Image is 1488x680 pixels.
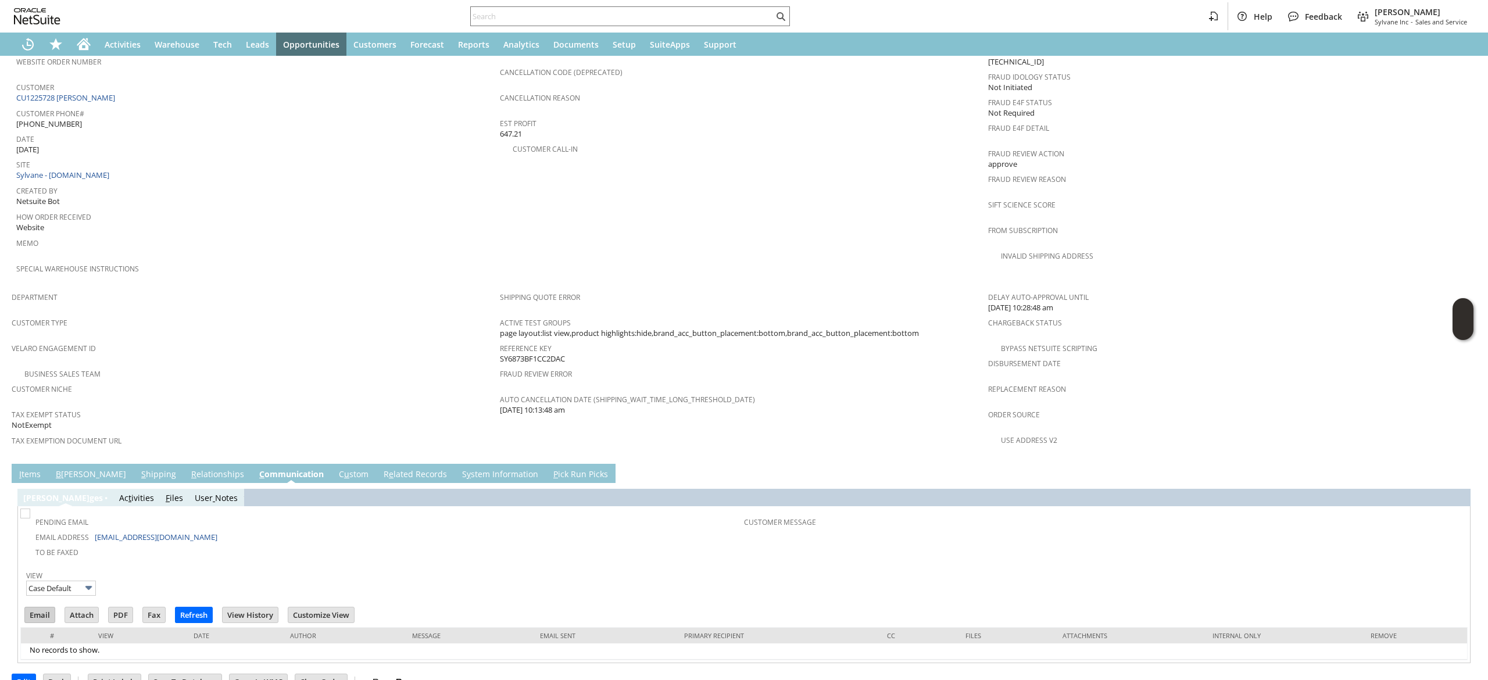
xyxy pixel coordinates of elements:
span: Help [1254,11,1272,22]
span: Website [16,222,44,233]
div: View [98,631,176,640]
a: Disbursement Date [988,359,1061,368]
a: Fraud Review Error [500,369,572,379]
a: B[PERSON_NAME] [53,468,129,481]
a: Cancellation Code (deprecated) [500,67,623,77]
span: Not Initiated [988,82,1032,93]
a: Special Warehouse Instructions [16,264,139,274]
a: Memo [16,238,38,248]
a: Custom [336,468,371,481]
span: Not Required [988,108,1035,119]
div: Shortcuts [42,33,70,56]
span: Tech [213,39,232,50]
a: Relationships [188,468,247,481]
a: Opportunities [276,33,346,56]
div: Internal Only [1212,631,1353,640]
span: SuiteApps [650,39,690,50]
a: Related Records [381,468,450,481]
input: Case Default [26,581,96,596]
a: Tax Exemption Document URL [12,436,121,446]
span: I [19,468,22,479]
a: How Order Received [16,212,91,222]
a: Customer Niche [12,384,72,394]
span: [DATE] 10:13:48 am [500,405,565,416]
a: Tech [206,33,239,56]
a: Items [16,468,44,481]
span: Warehouse [155,39,199,50]
a: Activities [119,492,154,503]
span: Opportunities [283,39,339,50]
a: Sylvane - [DOMAIN_NAME] [16,170,112,180]
a: Shipping Quote Error [500,292,580,302]
a: CU1225728 [PERSON_NAME] [16,92,118,103]
input: Email [25,607,55,622]
a: Chargeback Status [988,318,1062,328]
span: - [1411,17,1413,26]
span: [DATE] [16,144,39,155]
span: Feedback [1305,11,1342,22]
span: approve [988,159,1017,170]
a: Auto Cancellation Date (shipping_wait_time_long_threshold_date) [500,395,755,405]
input: View History [223,607,278,622]
svg: Home [77,37,91,51]
a: Pending Email [35,517,88,527]
div: # [30,631,81,640]
a: Bypass NetSuite Scripting [1001,343,1097,353]
svg: Recent Records [21,37,35,51]
svg: logo [14,8,60,24]
a: Recent Records [14,33,42,56]
span: g [90,492,94,503]
td: No records to show. [21,643,1467,660]
a: Tax Exempt Status [12,410,81,420]
a: Customers [346,33,403,56]
a: Replacement reason [988,384,1066,394]
iframe: Click here to launch Oracle Guided Learning Help Panel [1453,298,1473,340]
a: Order Source [988,410,1040,420]
input: Fax [143,607,165,622]
input: Attach [65,607,98,622]
a: Fraud Idology Status [988,72,1071,82]
span: 647.21 [500,128,522,139]
div: Cc [887,631,948,640]
span: S [141,468,146,479]
span: F [166,492,170,503]
a: Unrolled view on [1455,466,1469,480]
span: e [389,468,394,479]
span: NotExempt [12,420,52,431]
a: Fraud Review Reason [988,174,1066,184]
span: page layout:list view,product highlights:hide,brand_acc_button_placement:bottom,brand_acc_button_... [500,328,919,339]
a: Created By [16,186,58,196]
input: Customize View [288,607,354,622]
div: Date [194,631,273,640]
a: To Be Faxed [35,547,78,557]
span: Netsuite Bot [16,196,60,207]
a: View [26,571,42,581]
a: Home [70,33,98,56]
a: Delay Auto-Approval Until [988,292,1089,302]
a: Active Test Groups [500,318,571,328]
img: Unchecked [20,509,30,518]
a: From Subscription [988,226,1058,235]
span: Forecast [410,39,444,50]
span: B [56,468,61,479]
div: Message [412,631,522,640]
span: Activities [105,39,141,50]
a: Sift Science Score [988,200,1056,210]
a: Email Address [35,532,89,542]
span: C [259,468,264,479]
span: Sales and Service [1415,17,1467,26]
a: Shipping [138,468,179,481]
div: Email Sent [540,631,667,640]
span: y [467,468,471,479]
a: [PERSON_NAME]ges [23,492,103,503]
span: P [553,468,558,479]
svg: Shortcuts [49,37,63,51]
a: Communication [256,468,327,481]
a: Customer Phone# [16,109,84,119]
span: [PHONE_NUMBER] [16,119,82,130]
a: System Information [459,468,541,481]
a: Fraud E4F Detail [988,123,1049,133]
a: Setup [606,33,643,56]
a: Est Profit [500,119,536,128]
span: Analytics [503,39,539,50]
